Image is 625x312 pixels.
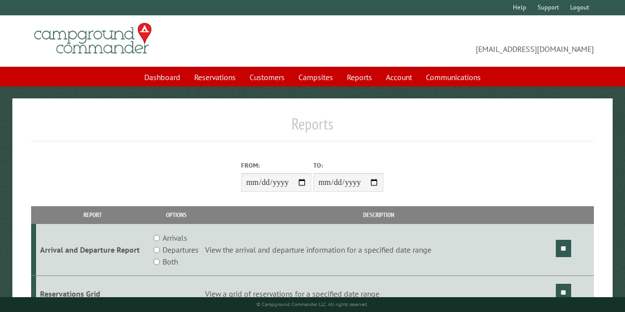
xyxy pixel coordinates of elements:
[292,68,339,87] a: Campsites
[241,161,311,170] label: From:
[204,276,554,312] td: View a grid of reservations for a specified date range
[163,232,187,244] label: Arrivals
[341,68,378,87] a: Reports
[138,68,186,87] a: Dashboard
[163,256,178,267] label: Both
[36,276,149,312] td: Reservations Grid
[204,224,554,276] td: View the arrival and departure information for a specified date range
[380,68,418,87] a: Account
[204,206,554,223] th: Description
[313,27,594,55] span: [EMAIL_ADDRESS][DOMAIN_NAME]
[31,114,594,141] h1: Reports
[36,224,149,276] td: Arrival and Departure Report
[149,206,204,223] th: Options
[31,19,155,58] img: Campground Commander
[256,301,368,308] small: © Campground Commander LLC. All rights reserved.
[36,206,149,223] th: Report
[313,161,383,170] label: To:
[244,68,291,87] a: Customers
[163,244,199,256] label: Departures
[188,68,242,87] a: Reservations
[420,68,487,87] a: Communications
